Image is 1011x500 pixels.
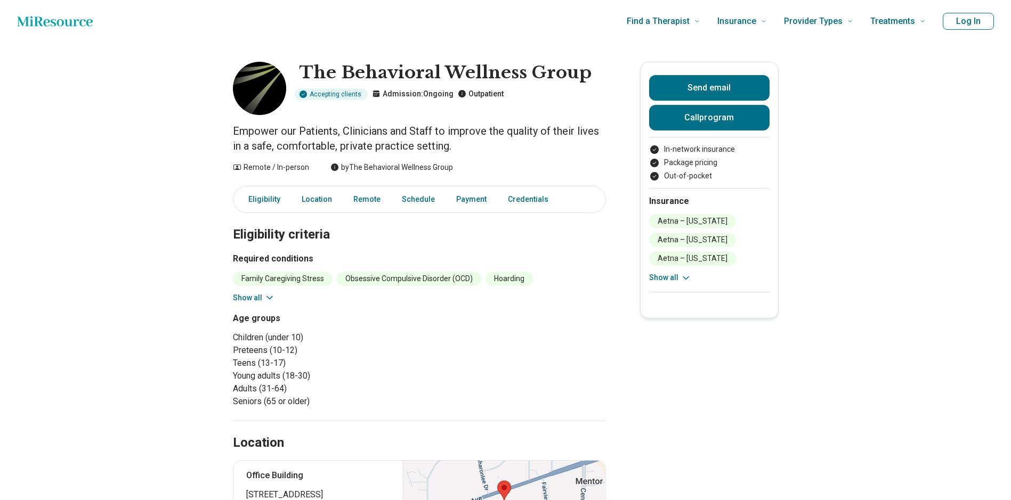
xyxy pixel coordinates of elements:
button: Callprogram [649,105,770,130]
a: Schedule [395,188,441,210]
button: Show all [233,292,275,304]
li: Aetna – [US_STATE] [649,251,736,266]
li: Adults (31-64) [233,382,606,395]
button: Show all [649,272,691,283]
span: Insurance [717,14,756,29]
span: Provider Types [784,14,843,29]
li: Children (under 10) [233,331,606,344]
a: Eligibility [236,188,287,210]
li: Out-of-pocket [649,170,770,182]
p: Admission: Ongoing [372,88,454,100]
a: Credentials [502,188,561,210]
p: Outpatient [458,88,504,100]
li: Family Caregiving Stress [233,272,333,286]
a: Location [295,188,338,210]
li: Aetna – [US_STATE] [649,233,736,247]
li: Aetna – [US_STATE] [649,214,736,228]
p: Empower our Patients, Clinicians and Staff to improve the quality of their lives in a safe, comfo... [233,124,606,153]
h2: Insurance [649,195,770,208]
li: Obsessive Compulsive Disorder (OCD) [337,272,481,286]
li: Hoarding [486,272,533,286]
span: Treatments [870,14,915,29]
a: Home page [17,11,93,32]
div: by The Behavioral Wellness Group [330,162,453,173]
li: Seniors (65 or older) [233,395,606,408]
li: Preteens (10-12) [233,344,606,357]
button: Send email [649,75,770,101]
h3: Age groups [233,312,606,325]
p: Office Building [246,469,391,482]
li: Young adults (18-30) [233,370,606,382]
ul: Payment options [649,144,770,182]
div: Accepting clients [295,88,368,100]
li: Package pricing [649,157,770,168]
div: Remote / In-person [233,162,309,173]
li: In-network insurance [649,144,770,155]
a: Remote [347,188,387,210]
h2: Eligibility criteria [233,200,606,244]
a: Payment [450,188,493,210]
h3: Required conditions [233,252,606,265]
h1: The Behavioral Wellness Group [299,62,592,84]
span: Find a Therapist [627,14,690,29]
h2: Location [233,434,284,452]
li: Teens (13-17) [233,357,606,370]
button: Log In [943,13,994,30]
